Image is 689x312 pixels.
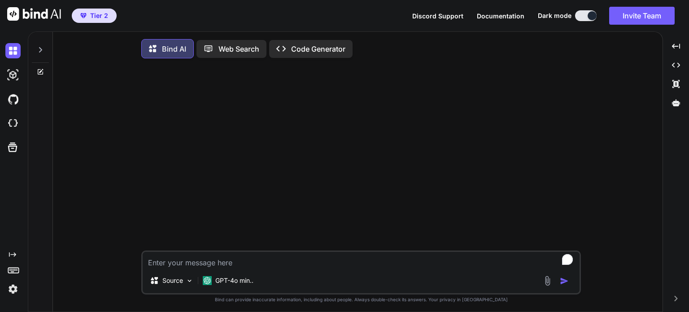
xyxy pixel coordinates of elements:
p: GPT-4o min.. [215,276,253,285]
img: darkAi-studio [5,67,21,83]
button: premiumTier 2 [72,9,117,23]
img: cloudideIcon [5,116,21,131]
img: attachment [542,276,553,286]
img: Bind AI [7,7,61,21]
p: Bind can provide inaccurate information, including about people. Always double-check its answers.... [141,296,581,303]
img: premium [80,13,87,18]
p: Code Generator [291,44,345,54]
button: Discord Support [412,11,463,21]
span: Dark mode [538,11,571,20]
button: Documentation [477,11,524,21]
textarea: To enrich screen reader interactions, please activate Accessibility in Grammarly extension settings [143,252,580,268]
p: Web Search [218,44,259,54]
span: Documentation [477,12,524,20]
span: Discord Support [412,12,463,20]
img: GPT-4o mini [203,276,212,285]
span: Tier 2 [90,11,108,20]
img: darkChat [5,43,21,58]
p: Source [162,276,183,285]
p: Bind AI [162,44,186,54]
img: githubDark [5,92,21,107]
img: icon [560,277,569,286]
img: Pick Models [186,277,193,285]
img: settings [5,281,21,297]
button: Invite Team [609,7,675,25]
